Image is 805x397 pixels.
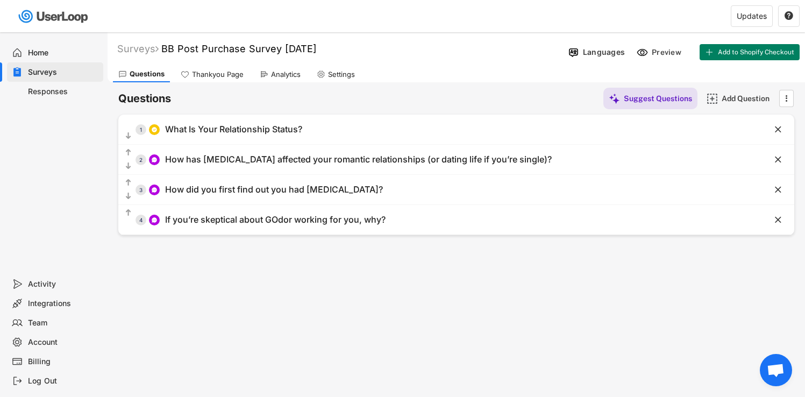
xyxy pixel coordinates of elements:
button:  [773,185,783,195]
img: Language%20Icon.svg [568,47,579,58]
div: What Is Your Relationship Status? [165,124,302,135]
div: Billing [28,357,99,367]
button:  [781,90,792,107]
button:  [773,124,783,135]
div: Activity [28,279,99,289]
button:  [773,215,783,225]
button:  [784,11,794,21]
text:  [775,184,781,195]
div: Integrations [28,299,99,309]
text:  [126,131,131,140]
img: ConversationMinor.svg [151,157,158,163]
h6: Questions [118,91,171,106]
div: Log Out [28,376,99,386]
div: If you’re skeptical about GOdor working for you, why? [165,214,386,225]
text:  [775,154,781,165]
div: Updates [737,12,767,20]
div: Surveys [117,42,159,55]
button:  [773,154,783,165]
div: Languages [583,47,625,57]
button:  [124,131,133,141]
img: userloop-logo-01.svg [16,5,92,27]
text:  [775,124,781,135]
text:  [126,208,131,217]
button:  [124,178,133,188]
div: How has [MEDICAL_DATA] affected your romantic relationships (or dating life if you’re single)? [165,154,552,165]
div: How did you first find out you had [MEDICAL_DATA]? [165,184,383,195]
div: Preview [652,47,684,57]
div: Questions [130,69,165,79]
button:  [124,208,133,218]
span: Add to Shopify Checkout [718,49,794,55]
text:  [785,11,793,20]
button:  [124,147,133,158]
div: Add Question [722,94,775,103]
div: Suggest Questions [624,94,692,103]
img: MagicMajor%20%28Purple%29.svg [609,93,620,104]
button:  [124,161,133,172]
div: Settings [328,70,355,79]
font: BB Post Purchase Survey [DATE] [161,43,317,54]
img: ConversationMinor.svg [151,217,158,223]
div: Analytics [271,70,301,79]
div: Open chat [760,354,792,386]
div: Responses [28,87,99,97]
div: 3 [136,187,146,193]
img: ConversationMinor.svg [151,187,158,193]
text:  [775,214,781,225]
div: 2 [136,157,146,162]
div: 4 [136,217,146,223]
img: AddMajor.svg [707,93,718,104]
text:  [126,161,131,171]
button:  [124,191,133,202]
div: Surveys [28,67,99,77]
div: Thankyou Page [192,70,244,79]
div: Account [28,337,99,348]
div: 1 [136,127,146,132]
text:  [126,192,131,201]
text:  [786,93,788,104]
text:  [126,148,131,157]
img: CircleTickMinorWhite.svg [151,126,158,133]
div: Team [28,318,99,328]
button: Add to Shopify Checkout [700,44,800,60]
div: Home [28,48,99,58]
text:  [126,178,131,187]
